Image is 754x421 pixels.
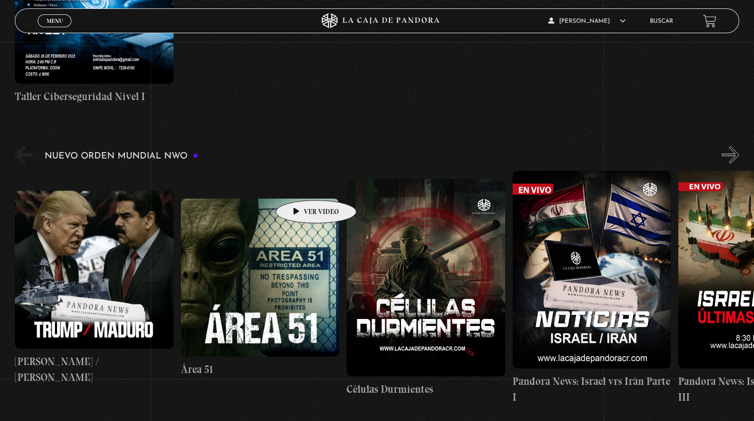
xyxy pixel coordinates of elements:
[650,18,673,24] a: Buscar
[347,171,505,405] a: Células Durmientes
[15,171,173,405] a: [PERSON_NAME] / [PERSON_NAME]
[703,14,716,28] a: View your shopping cart
[43,26,66,33] span: Cerrar
[15,354,173,385] h4: [PERSON_NAME] / [PERSON_NAME]
[45,152,198,161] h3: Nuevo Orden Mundial NWO
[181,171,339,405] a: Área 51
[513,171,671,405] a: Pandora News: Israel vrs Irán Parte I
[181,362,339,377] h4: Área 51
[47,18,63,24] span: Menu
[15,146,32,163] button: Previous
[722,146,739,163] button: Next
[347,381,505,397] h4: Células Durmientes
[513,373,671,405] h4: Pandora News: Israel vrs Irán Parte I
[15,89,173,105] h4: Taller Ciberseguridad Nivel I
[548,18,626,24] span: [PERSON_NAME]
